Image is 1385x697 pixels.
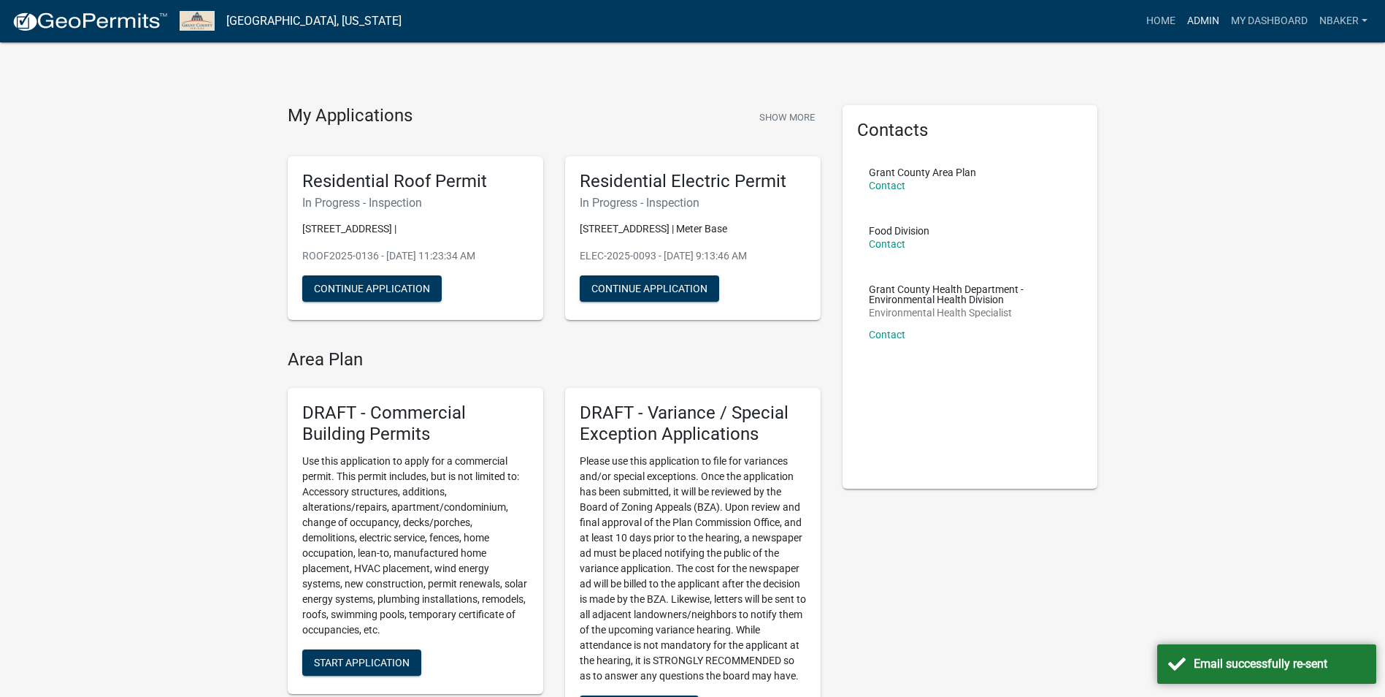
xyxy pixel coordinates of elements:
p: Use this application to apply for a commercial permit. This permit includes, but is not limited t... [302,454,529,638]
h4: Area Plan [288,349,821,370]
h6: In Progress - Inspection [302,196,529,210]
a: Contact [869,238,905,250]
p: Environmental Health Specialist [869,308,1072,318]
button: Continue Application [302,275,442,302]
h4: My Applications [288,105,413,127]
a: Contact [869,180,905,191]
a: nbaker [1313,7,1373,35]
a: Admin [1181,7,1225,35]
p: Food Division [869,226,929,236]
p: [STREET_ADDRESS] | [302,221,529,237]
h5: DRAFT - Commercial Building Permits [302,403,529,445]
p: ELEC-2025-0093 - [DATE] 9:13:46 AM [580,248,806,264]
button: Continue Application [580,275,719,302]
a: [GEOGRAPHIC_DATA], [US_STATE] [226,9,402,34]
p: Please use this application to file for variances and/or special exceptions. Once the application... [580,454,806,684]
h5: DRAFT - Variance / Special Exception Applications [580,403,806,445]
a: Contact [869,329,905,340]
span: Start Application [314,656,410,668]
p: Grant County Area Plan [869,167,976,178]
p: ROOF2025-0136 - [DATE] 11:23:34 AM [302,248,529,264]
p: [STREET_ADDRESS] | Meter Base [580,221,806,237]
img: Grant County, Indiana [180,11,215,31]
div: Email successfully re-sent [1194,655,1365,673]
button: Show More [753,105,821,129]
button: Start Application [302,650,421,676]
h5: Residential Roof Permit [302,171,529,192]
h6: In Progress - Inspection [580,196,806,210]
h5: Contacts [857,120,1083,141]
a: Home [1140,7,1181,35]
p: Grant County Health Department - Environmental Health Division [869,284,1072,305]
h5: Residential Electric Permit [580,171,806,192]
a: My Dashboard [1225,7,1313,35]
